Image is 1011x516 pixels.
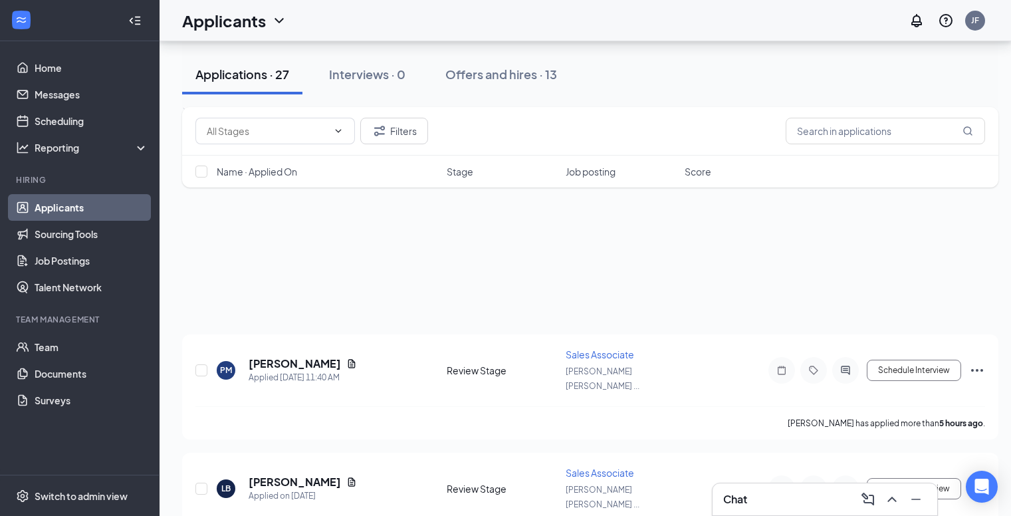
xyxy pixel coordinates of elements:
[860,491,876,507] svg: ComposeMessage
[884,491,900,507] svg: ChevronUp
[447,165,473,178] span: Stage
[566,165,616,178] span: Job posting
[207,124,328,138] input: All Stages
[905,489,927,510] button: Minimize
[774,365,790,376] svg: Note
[806,365,822,376] svg: Tag
[128,14,142,27] svg: Collapse
[938,13,954,29] svg: QuestionInfo
[35,247,148,274] a: Job Postings
[857,489,879,510] button: ComposeMessage
[566,485,639,509] span: [PERSON_NAME] [PERSON_NAME] ...
[35,141,149,154] div: Reporting
[217,165,297,178] span: Name · Applied On
[723,492,747,507] h3: Chat
[566,467,634,479] span: Sales Associate
[966,471,998,503] div: Open Intercom Messenger
[16,489,29,503] svg: Settings
[220,364,232,376] div: PM
[16,174,146,186] div: Hiring
[786,118,985,144] input: Search in applications
[16,141,29,154] svg: Analysis
[372,123,388,139] svg: Filter
[881,489,903,510] button: ChevronUp
[35,108,148,134] a: Scheduling
[333,126,344,136] svg: ChevronDown
[908,491,924,507] svg: Minimize
[182,9,266,32] h1: Applicants
[249,489,357,503] div: Applied on [DATE]
[15,13,28,27] svg: WorkstreamLogo
[971,15,979,26] div: JF
[249,371,357,384] div: Applied [DATE] 11:40 AM
[35,55,148,81] a: Home
[195,66,289,82] div: Applications · 27
[346,477,357,487] svg: Document
[329,66,405,82] div: Interviews · 0
[445,66,557,82] div: Offers and hires · 13
[447,364,558,377] div: Review Stage
[685,165,711,178] span: Score
[867,478,961,499] button: Schedule Interview
[939,418,983,428] b: 5 hours ago
[360,118,428,144] button: Filter Filters
[271,13,287,29] svg: ChevronDown
[447,482,558,495] div: Review Stage
[35,334,148,360] a: Team
[35,221,148,247] a: Sourcing Tools
[249,475,341,489] h5: [PERSON_NAME]
[909,13,925,29] svg: Notifications
[35,274,148,301] a: Talent Network
[962,126,973,136] svg: MagnifyingGlass
[867,360,961,381] button: Schedule Interview
[969,362,985,378] svg: Ellipses
[566,348,634,360] span: Sales Associate
[35,387,148,414] a: Surveys
[221,483,231,494] div: LB
[35,81,148,108] a: Messages
[838,365,853,376] svg: ActiveChat
[249,356,341,371] h5: [PERSON_NAME]
[35,194,148,221] a: Applicants
[35,360,148,387] a: Documents
[788,418,985,429] p: [PERSON_NAME] has applied more than .
[16,314,146,325] div: Team Management
[566,366,639,391] span: [PERSON_NAME] [PERSON_NAME] ...
[35,489,128,503] div: Switch to admin view
[346,358,357,369] svg: Document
